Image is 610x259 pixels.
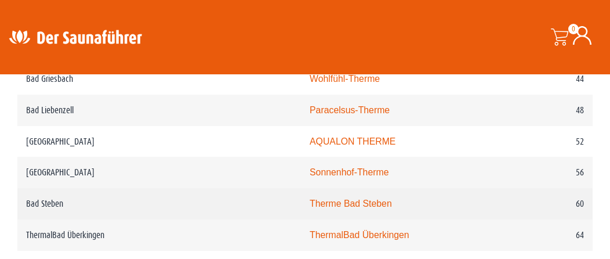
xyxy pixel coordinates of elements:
a: Therme Bad Steben [310,199,392,208]
a: Sonnenhof-Therme [310,167,388,177]
td: [GEOGRAPHIC_DATA] [17,157,301,188]
td: 60 [503,188,593,220]
td: 44 [503,63,593,95]
td: 48 [503,95,593,126]
td: Bad Steben [17,188,301,220]
a: AQUALON THERME [310,136,395,146]
td: 52 [503,126,593,157]
td: Bad Liebenzell [17,95,301,126]
td: 64 [503,220,593,251]
td: Bad Griesbach [17,63,301,95]
span: 0 [568,24,579,34]
td: ThermalBad Überkingen [17,220,301,251]
a: ThermalBad Überkingen [310,230,409,240]
td: [GEOGRAPHIC_DATA] [17,126,301,157]
a: Wohlfühl-Therme [310,74,380,84]
a: Paracelsus-Therme [310,105,390,115]
td: 56 [503,157,593,188]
